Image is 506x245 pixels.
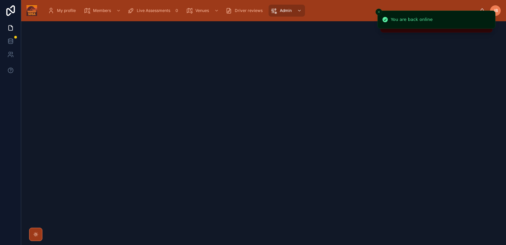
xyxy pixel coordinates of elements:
[82,5,124,17] a: Members
[42,3,480,18] div: scrollable content
[391,16,432,23] div: You are back online
[57,8,76,13] span: My profile
[493,8,498,13] span: JB
[195,8,209,13] span: Venues
[46,5,80,17] a: My profile
[173,7,181,15] div: 0
[280,8,292,13] span: Admin
[269,5,305,17] a: Admin
[137,8,170,13] span: Live Assessments
[126,5,183,17] a: Live Assessments0
[235,8,263,13] span: Driver reviews
[376,9,382,15] button: Close toast
[26,5,37,16] img: App logo
[184,5,222,17] a: Venues
[224,5,267,17] a: Driver reviews
[93,8,111,13] span: Members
